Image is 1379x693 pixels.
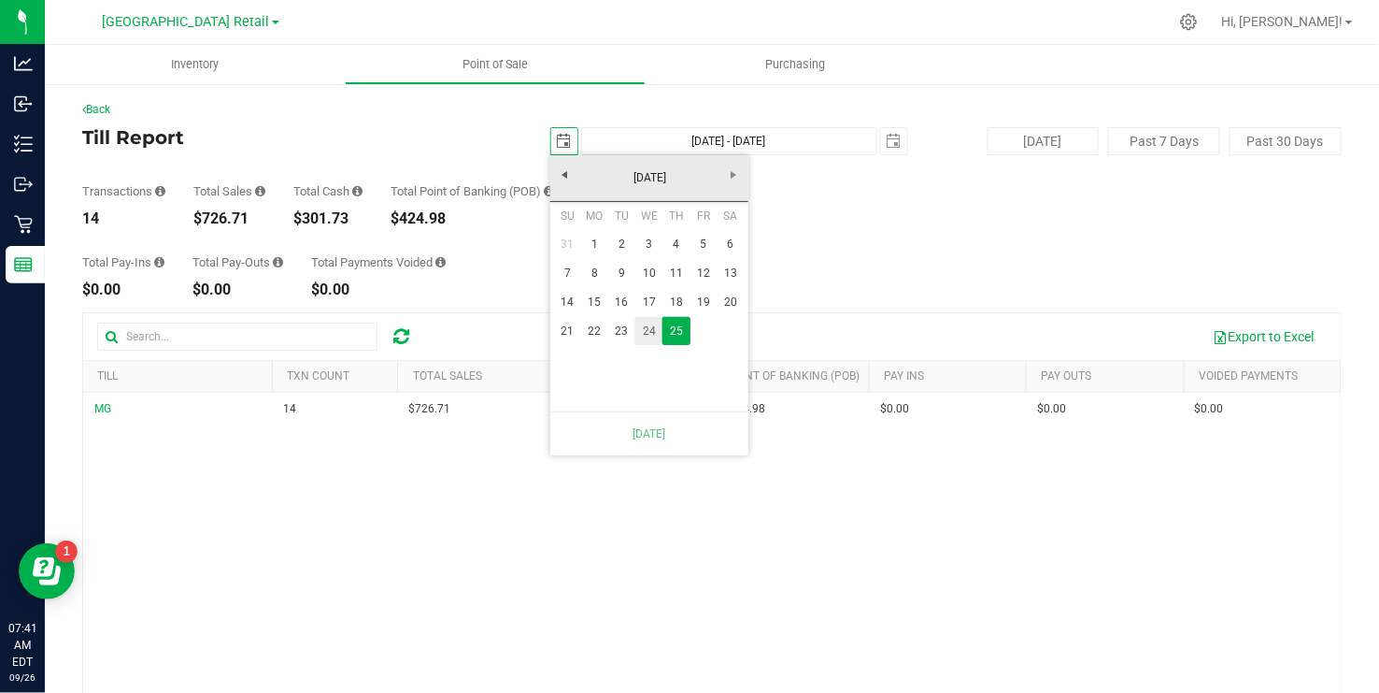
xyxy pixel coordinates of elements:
[437,56,553,73] span: Point of Sale
[14,215,33,234] inline-svg: Retail
[635,230,662,259] a: 3
[82,282,164,297] div: $0.00
[192,256,283,268] div: Total Pay-Outs
[14,175,33,194] inline-svg: Outbound
[554,202,581,230] th: Sunday
[19,543,75,599] iframe: Resource center
[635,288,662,317] a: 17
[8,620,36,671] p: 07:41 AM EDT
[581,202,608,230] th: Monday
[103,14,270,30] span: [GEOGRAPHIC_DATA] Retail
[435,256,446,268] i: Sum of all voided payment transaction amounts (excluding tips and transaction fees) within the da...
[45,45,345,84] a: Inventory
[662,202,689,230] th: Thursday
[608,317,635,346] a: 23
[718,259,745,288] a: 13
[193,185,265,197] div: Total Sales
[646,45,945,84] a: Purchasing
[549,164,750,193] a: [DATE]
[14,135,33,153] inline-svg: Inventory
[581,317,608,346] a: 22
[345,45,645,84] a: Point of Sale
[544,185,554,197] i: Sum of the successful, non-voided point-of-banking payment transaction amounts, both via payment ...
[97,369,118,383] a: Till
[740,56,850,73] span: Purchasing
[311,282,446,297] div: $0.00
[1177,13,1201,31] div: Manage settings
[287,369,349,383] a: TXN Count
[581,230,608,259] a: 1
[635,259,662,288] a: 10
[82,127,502,148] h4: Till Report
[193,211,265,226] div: $726.71
[352,185,363,197] i: Sum of all successful, non-voided cash payment transaction amounts (excluding tips and transactio...
[273,256,283,268] i: Sum of all cash pay-outs removed from tills within the date range.
[690,259,718,288] a: 12
[554,230,581,259] a: 31
[293,211,363,226] div: $301.73
[1195,400,1224,418] span: $0.00
[554,259,581,288] a: 7
[283,400,296,418] span: 14
[690,230,718,259] a: 5
[1201,321,1327,353] button: Export to Excel
[293,185,363,197] div: Total Cash
[718,202,745,230] th: Saturday
[1042,369,1092,383] a: Pay Outs
[635,317,662,346] a: 24
[408,400,450,418] span: $726.71
[413,369,482,383] a: Total Sales
[8,671,36,685] p: 09/26
[662,288,689,317] a: 18
[608,259,635,288] a: 9
[881,128,907,154] span: select
[662,230,689,259] a: 4
[1222,14,1343,29] span: Hi, [PERSON_NAME]!
[662,317,689,346] a: 25
[1230,127,1342,155] button: Past 30 Days
[718,288,745,317] a: 20
[391,185,554,197] div: Total Point of Banking (POB)
[391,211,554,226] div: $424.98
[554,317,581,346] a: 21
[82,103,110,116] a: Back
[581,288,608,317] a: 15
[14,255,33,274] inline-svg: Reports
[1199,369,1298,383] a: Voided Payments
[55,541,78,563] iframe: Resource center unread badge
[14,54,33,73] inline-svg: Analytics
[554,288,581,317] a: 14
[727,369,860,383] a: Point of Banking (POB)
[581,259,608,288] a: 8
[608,202,635,230] th: Tuesday
[880,400,909,418] span: $0.00
[255,185,265,197] i: Sum of all successful, non-voided payment transaction amounts (excluding tips and transaction fee...
[662,317,689,346] td: Current focused date is Thursday, September 25, 2025
[82,256,164,268] div: Total Pay-Ins
[311,256,446,268] div: Total Payments Voided
[14,94,33,113] inline-svg: Inbound
[662,259,689,288] a: 11
[635,202,662,230] th: Wednesday
[718,230,745,259] a: 6
[690,202,718,230] th: Friday
[82,211,165,226] div: 14
[82,185,165,197] div: Transactions
[988,127,1100,155] button: [DATE]
[690,288,718,317] a: 19
[192,282,283,297] div: $0.00
[1108,127,1220,155] button: Past 7 Days
[1037,400,1066,418] span: $0.00
[608,230,635,259] a: 2
[154,256,164,268] i: Sum of all cash pay-ins added to tills within the date range.
[550,160,579,189] a: Previous
[94,402,111,415] span: MG
[551,128,577,154] span: select
[97,323,377,351] input: Search...
[885,369,925,383] a: Pay Ins
[146,56,244,73] span: Inventory
[608,288,635,317] a: 16
[155,185,165,197] i: Count of all successful payment transactions, possibly including voids, refunds, and cash-back fr...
